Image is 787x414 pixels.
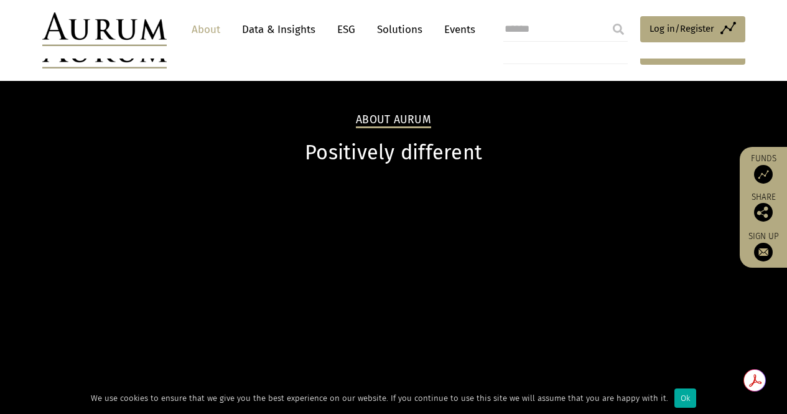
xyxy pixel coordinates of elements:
[674,388,696,408] div: Ok
[356,113,431,128] h2: About Aurum
[746,153,781,184] a: Funds
[650,21,714,36] span: Log in/Register
[331,18,361,41] a: ESG
[754,203,773,222] img: Share this post
[754,243,773,261] img: Sign up to our newsletter
[746,193,781,222] div: Share
[754,165,773,184] img: Access Funds
[371,18,429,41] a: Solutions
[438,18,475,41] a: Events
[236,18,322,41] a: Data & Insights
[42,12,167,46] img: Aurum
[606,17,631,42] input: Submit
[42,141,745,165] h1: Positively different
[746,231,781,261] a: Sign up
[640,16,745,42] a: Log in/Register
[185,18,226,41] a: About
